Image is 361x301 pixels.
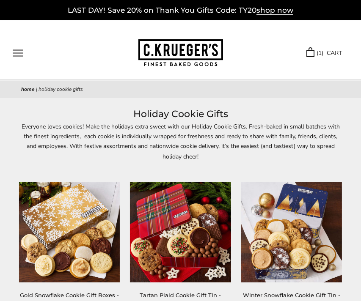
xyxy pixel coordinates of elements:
img: C.KRUEGER'S [138,39,223,67]
img: Winter Snowflake Cookie Gift Tin - Assorted Cookies [241,182,342,282]
button: Open navigation [13,49,23,57]
img: Gold Snowflake Cookie Gift Boxes - Assorted Cookies [19,182,120,282]
span: shop now [256,6,293,15]
span: | [36,86,37,93]
a: Home [21,86,35,93]
nav: breadcrumbs [21,85,340,94]
a: LAST DAY! Save 20% on Thank You Gifts Code: TY20shop now [68,6,293,15]
p: Everyone loves cookies! Make the holidays extra sweet with our Holiday Cookie Gifts. Fresh-baked ... [21,122,340,173]
a: (1) CART [306,48,342,58]
h1: Holiday Cookie Gifts [21,107,340,122]
span: Holiday Cookie Gifts [39,86,83,93]
img: Tartan Plaid Cookie Gift Tin - Cookies and Snacks [130,182,231,282]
